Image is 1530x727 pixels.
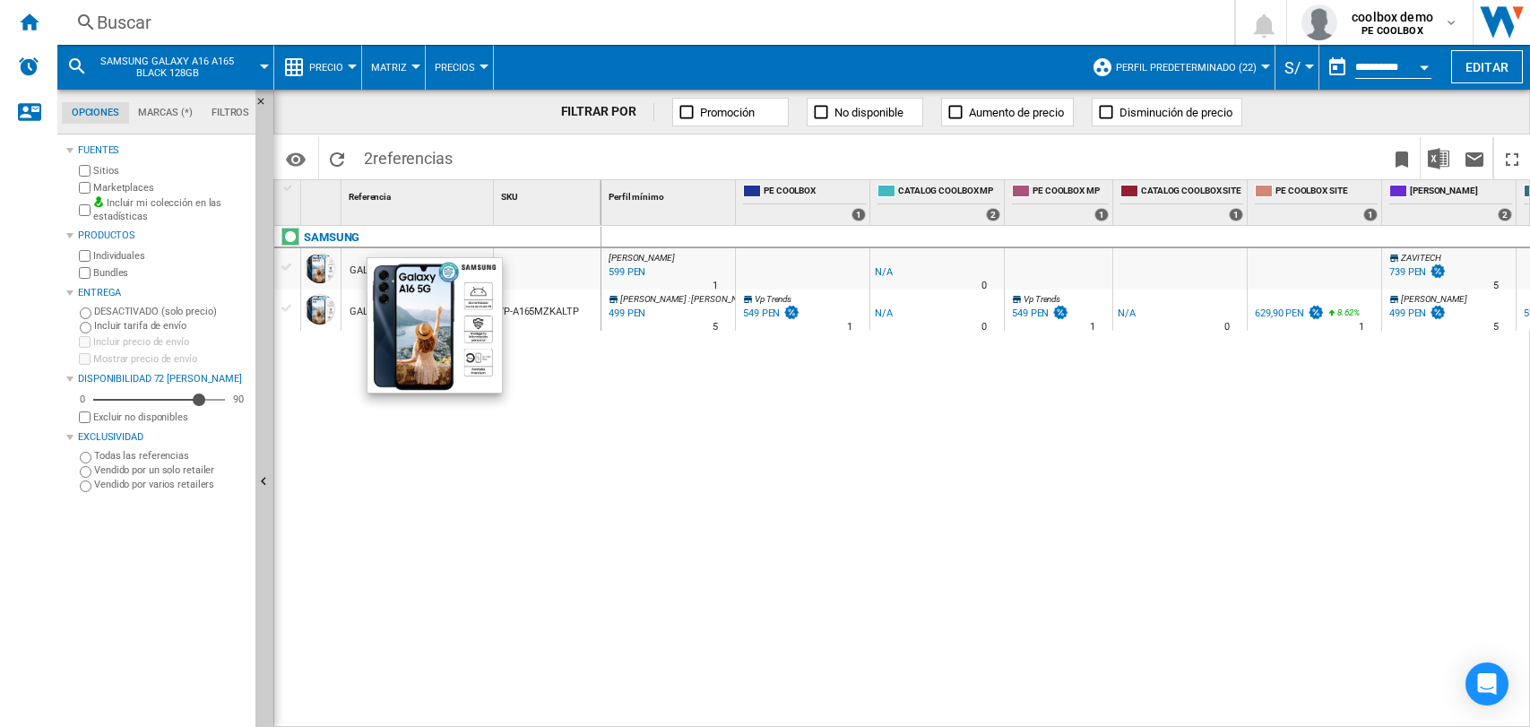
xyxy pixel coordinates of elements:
[1498,208,1512,221] div: 2 offers sold by PE FALABELLA
[1494,137,1530,179] button: Maximizar
[78,430,248,445] div: Exclusividad
[1033,185,1109,200] span: PE COOLBOX MP
[1410,185,1512,200] span: [PERSON_NAME]
[1386,180,1516,225] div: [PERSON_NAME] 2 offers sold by PE FALABELLA
[739,180,869,225] div: PE COOLBOX 1 offers sold by PE COOLBOX
[94,463,248,477] label: Vendido por un solo retailer
[202,102,259,124] md-tab-item: Filtros
[1389,266,1426,278] div: 739 PEN
[95,45,257,90] button: SAMSUNG GALAXY A16 A165 BLACK 128GB
[435,45,484,90] button: Precios
[713,277,718,295] div: Tiempo de entrega : 1 día
[94,305,248,318] label: DESACTIVADO (solo precio)
[1009,305,1069,323] div: 549 PEN
[79,182,91,194] input: Marketplaces
[1352,8,1433,26] span: coolbox demo
[1224,318,1230,336] div: Tiempo de entrega : 0 día
[1457,137,1492,179] button: Enviar este reporte por correo electrónico
[1092,98,1242,126] button: Disminución de precio
[875,264,893,281] div: N/A
[497,180,601,208] div: Sort None
[371,45,416,90] div: Matriz
[986,208,1000,221] div: 2 offers sold by CATALOG COOLBOX MP
[605,180,735,208] div: Sort None
[79,250,91,262] input: Individuales
[688,294,758,304] span: : [PERSON_NAME]
[78,143,248,158] div: Fuentes
[1428,148,1449,169] img: excel-24x24.png
[1284,45,1310,90] button: S/
[1094,208,1109,221] div: 1 offers sold by PE COOLBOX MP
[345,180,493,208] div: Referencia Sort None
[78,372,248,386] div: Disponibilidad 72 [PERSON_NAME]
[80,307,91,319] input: DESACTIVADO (solo precio)
[350,291,495,333] div: GALAXY A16 A165 BLACK 128GB
[93,196,248,224] label: Incluir mi colección en las estadísticas
[605,180,735,208] div: Perfil mínimo Sort None
[1119,106,1232,119] span: Disminución de precio
[309,62,343,74] span: Precio
[80,480,91,492] input: Vendido por varios retailers
[78,286,248,300] div: Entrega
[1275,185,1378,200] span: PE COOLBOX SITE
[1090,318,1095,336] div: Tiempo de entrega : 1 día
[345,180,493,208] div: Sort None
[1389,307,1426,319] div: 499 PEN
[898,185,1000,200] span: CATALOG COOLBOX MP
[371,62,407,74] span: Matriz
[80,322,91,333] input: Incluir tarifa de envío
[75,393,90,406] div: 0
[94,319,248,333] label: Incluir tarifa de envío
[93,249,248,263] label: Individuales
[782,305,800,320] img: promotionV3.png
[255,90,277,122] button: Ocultar
[1429,305,1447,320] img: promotionV3.png
[305,180,341,208] div: Sort None
[1363,208,1378,221] div: 1 offers sold by PE COOLBOX SITE
[1384,137,1420,179] button: Marcar este reporte
[875,305,893,323] div: N/A
[93,196,104,207] img: mysite-bg-18x18.png
[1387,305,1447,323] div: 499 PEN
[1252,305,1325,323] div: 629,90 PEN
[79,353,91,365] input: Mostrar precio de envío
[1251,180,1381,225] div: PE COOLBOX SITE 1 offers sold by PE COOLBOX SITE
[969,106,1064,119] span: Aumento de precio
[1051,305,1069,320] img: promotionV3.png
[494,290,601,331] div: VP-A165MZKALTP
[79,336,91,348] input: Incluir precio de envío
[1336,305,1346,326] i: %
[755,294,791,304] span: Vp Trends
[94,449,248,463] label: Todas las referencias
[350,250,510,291] div: GALAXY A16 5G A165 BLACK 128GB
[93,181,248,195] label: Marketplaces
[1361,25,1422,37] b: PE COOLBOX
[1092,45,1266,90] div: Perfil predeterminado (22)
[278,143,314,175] button: Opciones
[1387,264,1447,281] div: 739 PEN
[620,294,687,304] span: [PERSON_NAME]
[62,102,129,124] md-tab-item: Opciones
[1255,307,1304,319] div: 629,90 PEN
[1307,305,1325,320] img: promotionV3.png
[93,266,248,280] label: Bundles
[743,307,780,319] div: 549 PEN
[1319,49,1355,85] button: md-calendar
[79,199,91,221] input: Incluir mi colección en las estadísticas
[1465,662,1508,705] div: Open Intercom Messenger
[1337,307,1353,317] span: 8.62
[229,393,248,406] div: 90
[93,391,225,409] md-slider: Disponibilidad
[95,56,239,79] span: SAMSUNG GALAXY A16 A165 BLACK 128GB
[355,137,462,175] span: 2
[1493,318,1499,336] div: Tiempo de entrega : 5 días
[79,411,91,423] input: Mostrar precio de envío
[847,318,852,336] div: Tiempo de entrega : 1 día
[1401,253,1441,263] span: ZAVITECH
[1493,277,1499,295] div: Tiempo de entrega : 5 días
[941,98,1074,126] button: Aumento de precio
[851,208,866,221] div: 1 offers sold by PE COOLBOX
[1401,294,1467,304] span: [PERSON_NAME]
